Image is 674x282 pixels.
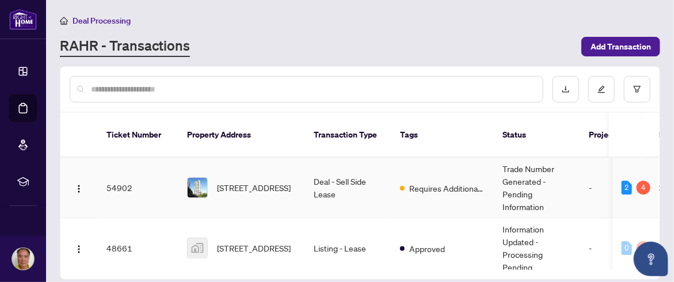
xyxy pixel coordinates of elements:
button: Open asap [634,242,668,276]
img: logo [9,9,37,30]
span: Approved [409,242,445,255]
th: Tags [391,113,493,158]
div: 2 [622,181,632,195]
span: home [60,17,68,25]
span: filter [633,85,641,93]
td: - [580,158,649,218]
span: Deal Processing [73,16,131,26]
button: edit [588,76,615,102]
img: Logo [74,184,83,193]
div: 4 [637,181,650,195]
button: download [553,76,579,102]
button: filter [624,76,650,102]
img: Profile Icon [12,248,34,270]
img: thumbnail-img [188,238,207,258]
div: 0 [637,241,650,255]
a: RAHR - Transactions [60,36,190,57]
span: Add Transaction [591,37,651,56]
td: Deal - Sell Side Lease [304,158,391,218]
img: thumbnail-img [188,178,207,197]
span: [STREET_ADDRESS] [217,242,291,254]
td: 54902 [97,158,178,218]
td: Information Updated - Processing Pending [493,218,580,279]
img: Logo [74,245,83,254]
th: Status [493,113,580,158]
td: 48661 [97,218,178,279]
th: Transaction Type [304,113,391,158]
th: Property Address [178,113,304,158]
span: download [562,85,570,93]
span: Requires Additional Docs [409,182,484,195]
span: [STREET_ADDRESS] [217,181,291,194]
th: Ticket Number [97,113,178,158]
td: - [580,218,649,279]
button: Logo [70,178,88,197]
button: Logo [70,239,88,257]
div: 0 [622,241,632,255]
td: Trade Number Generated - Pending Information [493,158,580,218]
button: Add Transaction [581,37,660,56]
td: Listing - Lease [304,218,391,279]
span: edit [597,85,606,93]
th: Project Name [580,113,649,158]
